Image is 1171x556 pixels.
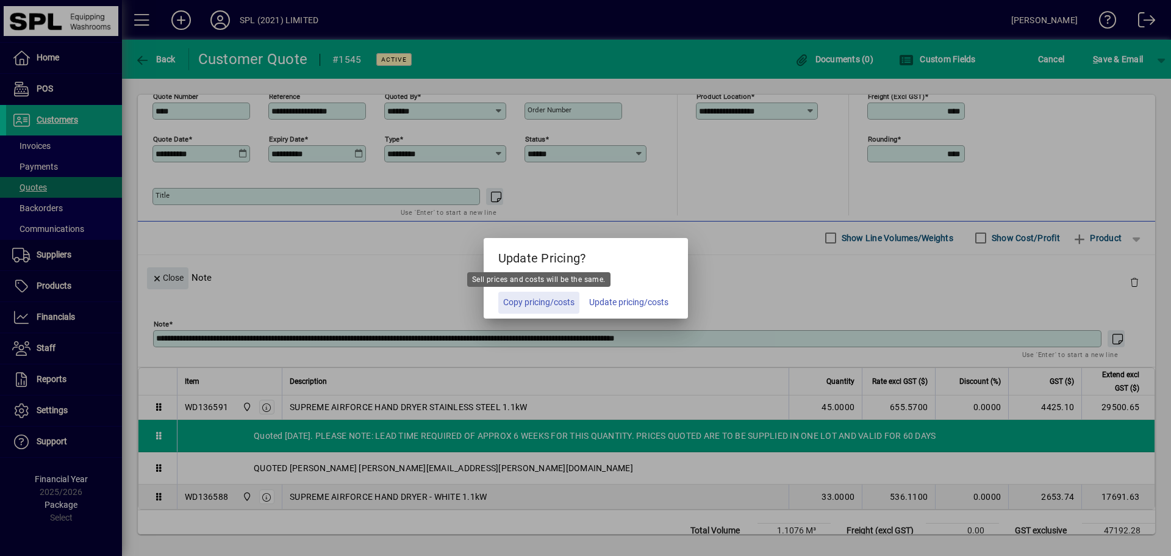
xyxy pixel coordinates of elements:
[498,292,579,314] button: Copy pricing/costs
[484,238,688,273] h5: Update Pricing?
[584,292,673,314] button: Update pricing/costs
[467,272,611,287] div: Sell prices and costs will be the same.
[589,296,668,309] span: Update pricing/costs
[503,296,575,309] span: Copy pricing/costs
